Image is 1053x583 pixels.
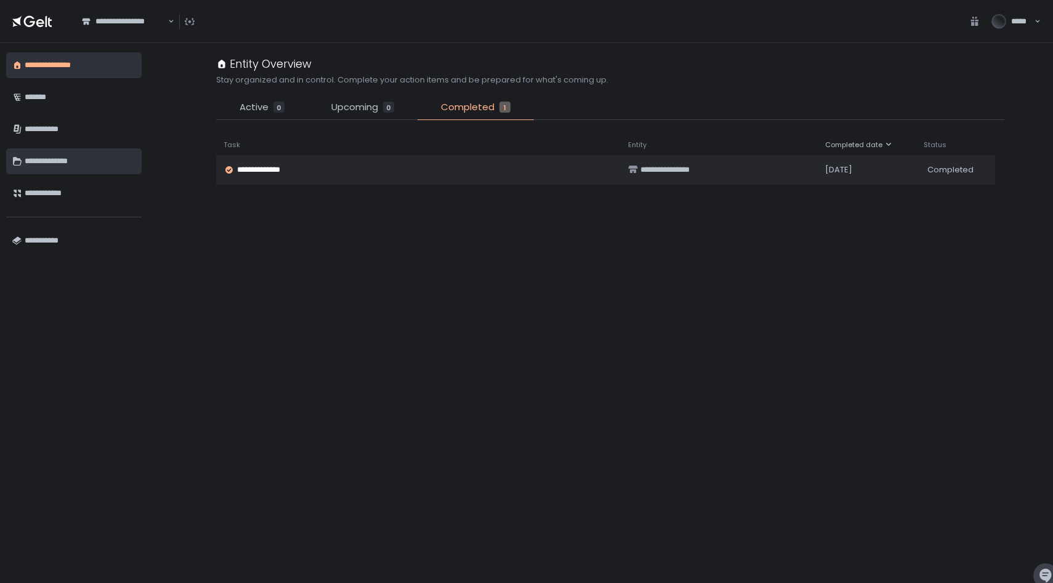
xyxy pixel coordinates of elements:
span: [DATE] [825,164,852,175]
div: Entity Overview [216,55,312,72]
h2: Stay organized and in control. Complete your action items and be prepared for what's coming up. [216,74,608,86]
span: Completed [441,100,494,115]
input: Search for option [166,15,167,28]
span: Status [924,140,946,150]
div: 0 [383,102,394,113]
span: Upcoming [331,100,378,115]
div: 0 [273,102,284,113]
span: Entity [628,140,647,150]
span: Completed date [825,140,882,150]
span: Task [224,140,240,150]
span: Completed [927,164,974,175]
div: 1 [499,102,510,113]
span: Active [240,100,268,115]
div: Search for option [74,9,174,34]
